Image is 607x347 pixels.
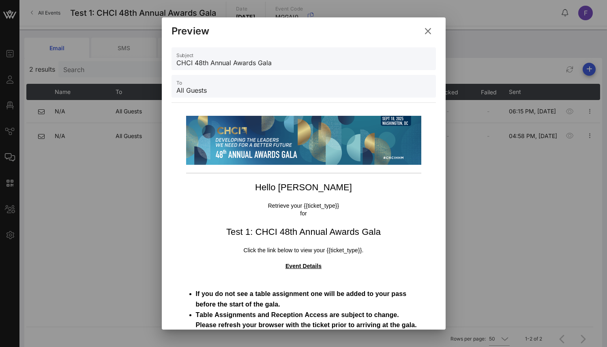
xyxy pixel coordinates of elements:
h1: Test 1: CHCI 48th Annual Awards Gala [186,226,421,238]
span: Hello [PERSON_NAME] [255,182,352,192]
strong: If you do not see a table assignment one will be added to your pass before the start of the gala. [196,290,407,308]
div: Preview [172,25,210,37]
strong: Event Details [285,263,322,269]
label: Subject [176,52,193,58]
label: To [176,80,182,86]
strong: Table Assignments and Reception Access are subject to change. Please refresh your browser with th... [196,311,417,329]
p: Click the link below to view your {{ticket_type}}. [186,247,421,255]
p: Retrieve your {{ticket_type}} for [186,202,421,218]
